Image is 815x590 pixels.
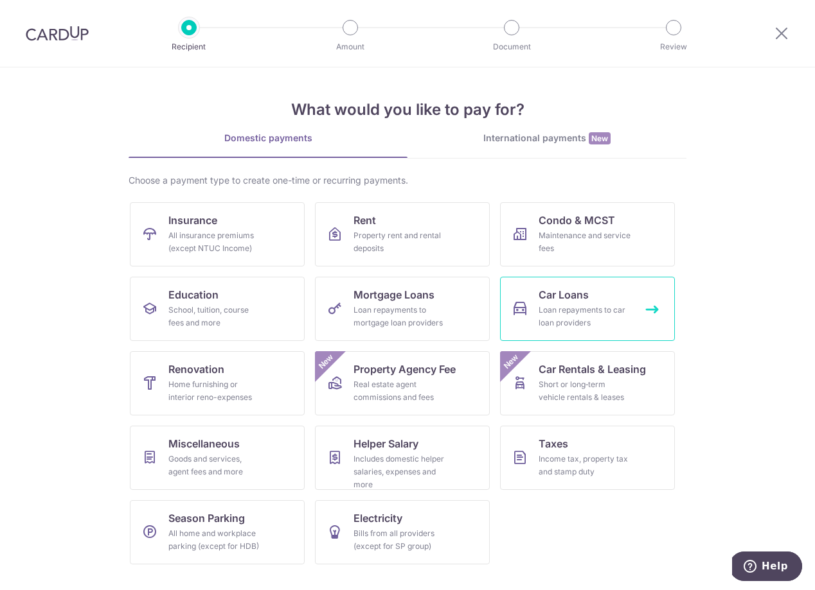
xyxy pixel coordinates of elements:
[315,351,490,415] a: Property Agency FeeReal estate agent commissions and feesNew
[168,453,261,478] div: Goods and services, agent fees and more
[315,426,490,490] a: Helper SalaryIncludes domestic helper salaries, expenses and more
[539,361,646,377] span: Car Rentals & Leasing
[129,132,407,144] div: Domestic payments
[539,229,631,255] div: Maintenance and service fees
[168,527,261,553] div: All home and workplace parking (except for HDB)
[130,351,305,415] a: RenovationHome furnishing or interior reno-expenses
[354,436,418,451] span: Helper Salary
[354,229,446,255] div: Property rent and rental deposits
[315,277,490,341] a: Mortgage LoansLoan repayments to mortgage loan providers
[354,453,446,491] div: Includes domestic helper salaries, expenses and more
[626,40,721,53] p: Review
[130,202,305,266] a: InsuranceAll insurance premiums (except NTUC Income)
[130,426,305,490] a: MiscellaneousGoods and services, agent fees and more
[539,453,631,478] div: Income tax, property tax and stamp duty
[589,132,611,144] span: New
[168,436,240,451] span: Miscellaneous
[129,174,686,187] div: Choose a payment type to create one-time or recurring payments.
[354,287,434,302] span: Mortgage Loans
[168,361,224,377] span: Renovation
[500,351,675,415] a: Car Rentals & LeasingShort or long‑term vehicle rentals & leasesNew
[732,551,802,584] iframe: Opens a widget where you can find more information
[30,9,56,21] span: Help
[168,229,261,255] div: All insurance premiums (except NTUC Income)
[316,351,337,372] span: New
[315,500,490,564] a: ElectricityBills from all providers (except for SP group)
[500,202,675,266] a: Condo & MCSTMaintenance and service fees
[141,40,237,53] p: Recipient
[129,98,686,121] h4: What would you like to pay for?
[26,26,89,41] img: CardUp
[539,213,615,228] span: Condo & MCST
[354,304,446,329] div: Loan repayments to mortgage loan providers
[539,287,589,302] span: Car Loans
[130,500,305,564] a: Season ParkingAll home and workplace parking (except for HDB)
[354,378,446,404] div: Real estate agent commissions and fees
[168,304,261,329] div: School, tuition, course fees and more
[354,510,402,526] span: Electricity
[501,351,522,372] span: New
[539,304,631,329] div: Loan repayments to car loan providers
[539,436,568,451] span: Taxes
[130,277,305,341] a: EducationSchool, tuition, course fees and more
[407,132,686,145] div: International payments
[539,378,631,404] div: Short or long‑term vehicle rentals & leases
[168,213,217,228] span: Insurance
[315,202,490,266] a: RentProperty rent and rental deposits
[354,213,376,228] span: Rent
[168,510,245,526] span: Season Parking
[303,40,398,53] p: Amount
[168,287,219,302] span: Education
[168,378,261,404] div: Home furnishing or interior reno-expenses
[354,527,446,553] div: Bills from all providers (except for SP group)
[500,277,675,341] a: Car LoansLoan repayments to car loan providers
[500,426,675,490] a: TaxesIncome tax, property tax and stamp duty
[464,40,559,53] p: Document
[354,361,456,377] span: Property Agency Fee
